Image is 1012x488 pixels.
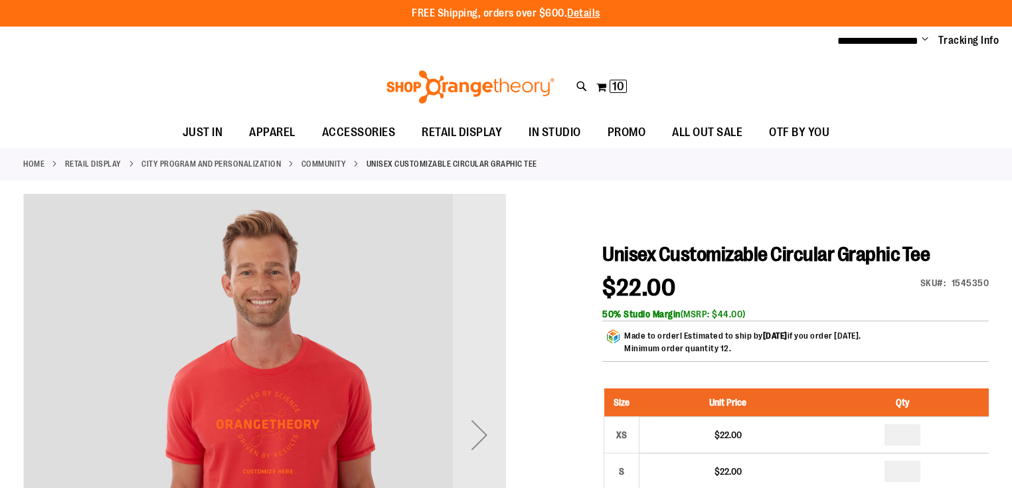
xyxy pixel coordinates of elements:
[301,158,347,170] a: Community
[412,6,600,21] p: FREE Shipping, orders over $600.
[65,158,122,170] a: RETAIL DISPLAY
[367,158,537,170] strong: Unisex Customizable Circular Graphic Tee
[763,331,788,341] span: [DATE]
[183,118,223,147] span: JUST IN
[249,118,295,147] span: APPAREL
[604,388,639,417] th: Size
[141,158,281,170] a: CITY PROGRAM AND PERSONALIZATION
[922,34,928,47] button: Account menu
[624,329,861,361] div: Made to order! Estimated to ship by if you order [DATE].
[938,33,999,48] a: Tracking Info
[624,342,861,355] p: Minimum order quantity 12.
[602,309,681,319] b: 50% Studio Margin
[920,278,946,288] strong: SKU
[612,461,632,481] div: S
[646,428,809,442] div: $22.00
[769,118,829,147] span: OTF BY YOU
[602,243,930,266] span: Unisex Customizable Circular Graphic Tee
[602,307,989,321] div: (MSRP: $44.00)
[608,118,646,147] span: PROMO
[612,80,624,93] span: 10
[529,118,581,147] span: IN STUDIO
[646,465,809,478] div: $22.00
[952,276,989,289] div: 1545350
[422,118,502,147] span: RETAIL DISPLAY
[672,118,742,147] span: ALL OUT SALE
[322,118,396,147] span: ACCESSORIES
[23,158,44,170] a: Home
[639,388,817,417] th: Unit Price
[567,7,600,19] a: Details
[612,425,632,445] div: XS
[816,388,989,417] th: Qty
[384,70,556,104] img: Shop Orangetheory
[602,274,675,301] span: $22.00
